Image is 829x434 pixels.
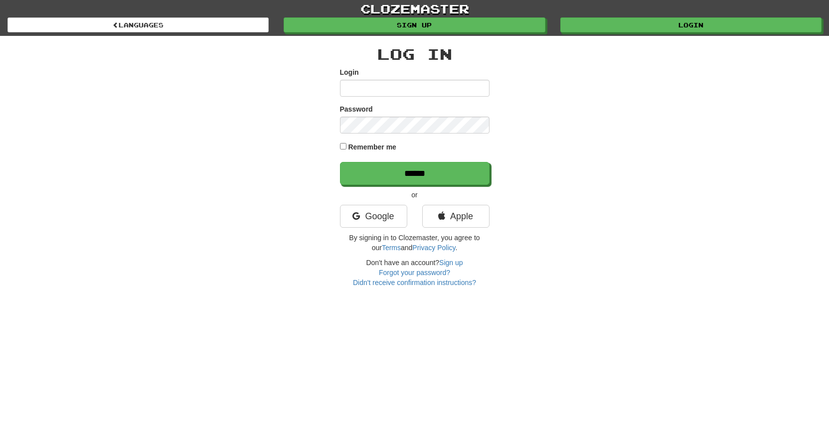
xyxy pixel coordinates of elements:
a: Forgot your password? [379,269,450,277]
a: Sign up [284,17,545,32]
a: Privacy Policy [412,244,455,252]
h2: Log In [340,46,490,62]
a: Apple [422,205,490,228]
a: Google [340,205,407,228]
a: Didn't receive confirmation instructions? [353,279,476,287]
div: Don't have an account? [340,258,490,288]
a: Languages [7,17,269,32]
label: Password [340,104,373,114]
p: or [340,190,490,200]
label: Login [340,67,359,77]
a: Sign up [439,259,463,267]
a: Login [560,17,822,32]
a: Terms [382,244,401,252]
p: By signing in to Clozemaster, you agree to our and . [340,233,490,253]
label: Remember me [348,142,396,152]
